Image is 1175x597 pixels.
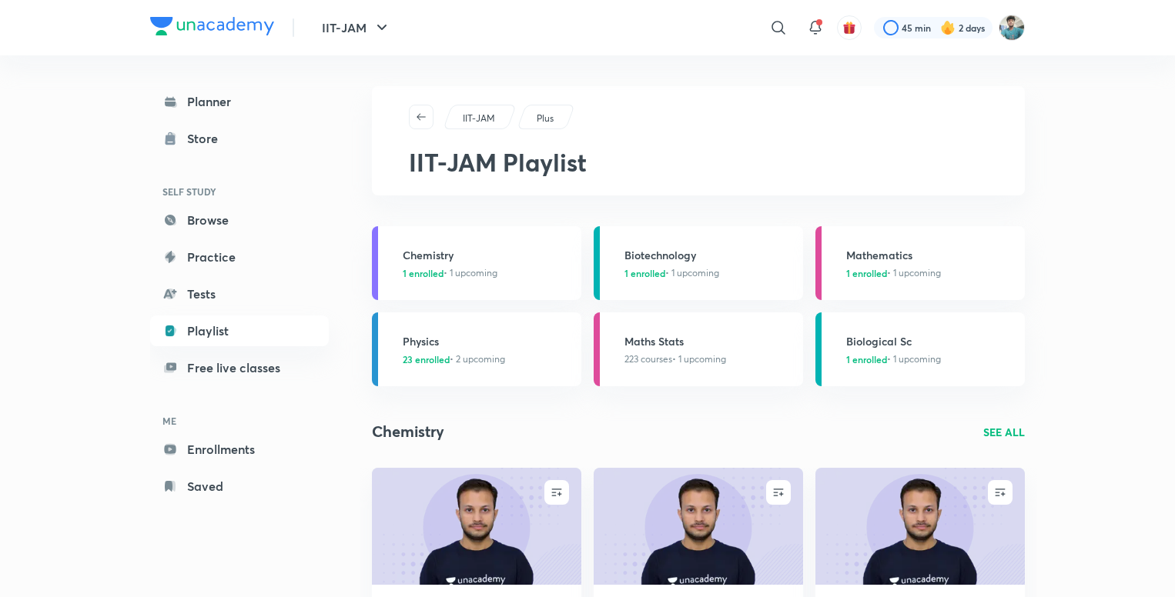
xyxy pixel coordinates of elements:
h2: Chemistry [372,420,444,443]
img: streak [940,20,956,35]
img: Company Logo [150,17,274,35]
span: 23 enrolled [403,352,450,366]
h3: Physics [403,333,572,349]
button: IIT-JAM [313,12,400,43]
img: new-thumbnail [370,466,583,585]
a: Browse [150,205,329,235]
h3: Chemistry [403,247,572,263]
a: IIT-JAM [460,112,498,125]
span: • 2 upcoming [403,352,505,366]
h3: Mathematics [846,247,1016,263]
h3: Maths Stats [624,333,794,349]
a: Biotechnology1 enrolled• 1 upcoming [594,226,803,300]
span: • 1 upcoming [846,352,941,366]
img: ARINDAM MONDAL [999,15,1025,41]
a: Tests [150,278,329,309]
a: Biological Sc1 enrolled• 1 upcoming [815,312,1025,386]
h3: Biological Sc [846,333,1016,349]
span: 223 courses • 1 upcoming [624,352,726,366]
a: new-thumbnail [372,468,581,585]
img: new-thumbnail [813,466,1026,585]
a: new-thumbnail [594,468,803,585]
p: Plus [537,112,554,125]
a: Plus [534,112,557,125]
span: IIT-JAM Playlist [409,145,587,178]
div: Store [187,129,227,148]
span: 1 enrolled [846,352,887,366]
a: SEE ALL [983,424,1025,440]
a: Practice [150,242,329,272]
a: Planner [150,86,329,117]
a: Mathematics1 enrolled• 1 upcoming [815,226,1025,300]
a: Physics23 enrolled• 2 upcoming [372,312,581,386]
a: Free live classes [150,352,329,383]
button: avatar [837,15,862,40]
span: 1 enrolled [403,266,444,280]
h3: Biotechnology [624,247,794,263]
a: Company Logo [150,17,274,39]
span: • 1 upcoming [624,266,719,280]
a: new-thumbnail [815,468,1025,585]
h6: ME [150,408,329,434]
span: 1 enrolled [846,266,887,280]
p: IIT-JAM [463,112,495,125]
span: • 1 upcoming [403,266,497,280]
img: new-thumbnail [591,466,805,585]
a: Enrollments [150,434,329,465]
img: avatar [842,21,856,35]
a: Saved [150,471,329,502]
h6: SELF STUDY [150,178,329,205]
a: Chemistry1 enrolled• 1 upcoming [372,226,581,300]
a: Store [150,123,329,154]
span: • 1 upcoming [846,266,941,280]
span: 1 enrolled [624,266,665,280]
a: Playlist [150,315,329,346]
a: Maths Stats223 courses• 1 upcoming [594,312,803,386]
